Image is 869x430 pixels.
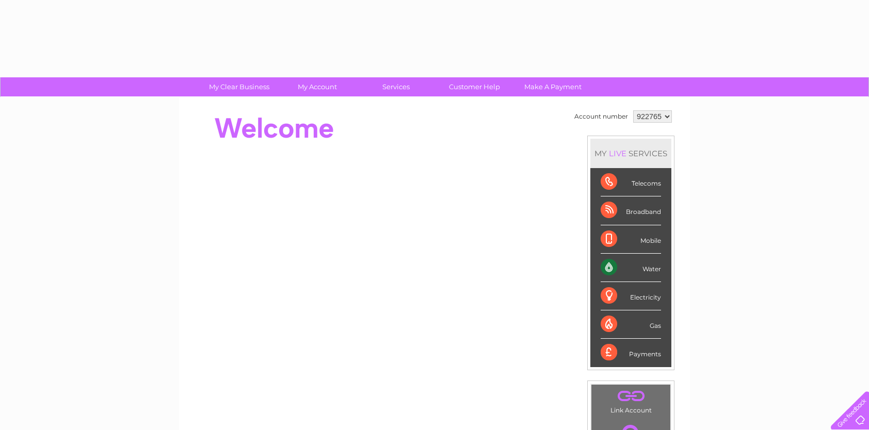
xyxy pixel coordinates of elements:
[601,196,661,225] div: Broadband
[197,77,282,96] a: My Clear Business
[432,77,517,96] a: Customer Help
[594,387,668,405] a: .
[601,310,661,339] div: Gas
[591,384,671,417] td: Link Account
[601,168,661,196] div: Telecoms
[590,139,671,168] div: MY SERVICES
[601,282,661,310] div: Electricity
[275,77,360,96] a: My Account
[601,339,661,367] div: Payments
[601,254,661,282] div: Water
[510,77,596,96] a: Make A Payment
[353,77,439,96] a: Services
[601,225,661,254] div: Mobile
[572,108,631,125] td: Account number
[607,148,629,158] div: LIVE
